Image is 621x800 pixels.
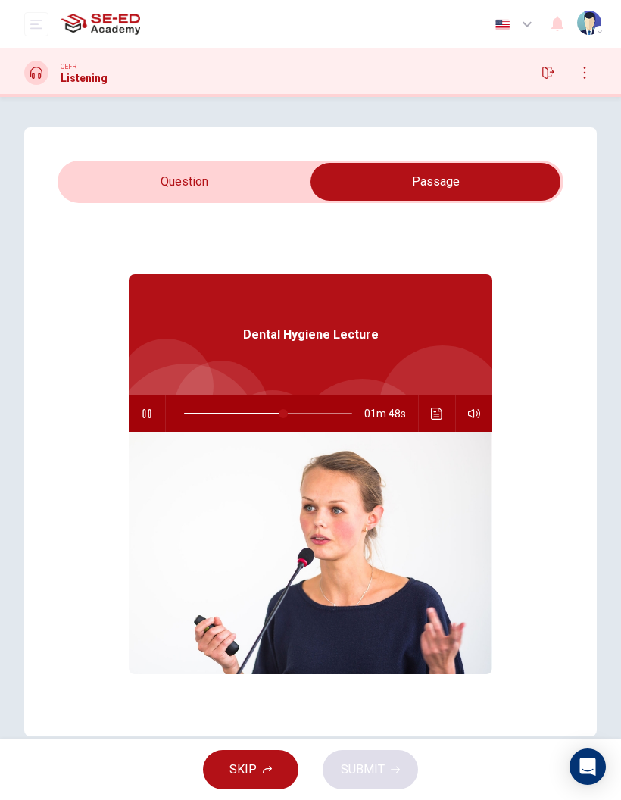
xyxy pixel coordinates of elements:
button: open mobile menu [24,12,48,36]
img: Dental Hygiene Lecture [129,432,492,674]
img: Profile picture [577,11,601,35]
span: SKIP [229,759,257,780]
span: Dental Hygiene Lecture [243,326,379,344]
button: SKIP [203,750,298,789]
span: 01m 48s [364,395,418,432]
div: Open Intercom Messenger [570,748,606,785]
img: en [493,19,512,30]
h1: Listening [61,72,108,84]
img: SE-ED Academy logo [61,9,140,39]
button: Click to see the audio transcription [425,395,449,432]
span: CEFR [61,61,76,72]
